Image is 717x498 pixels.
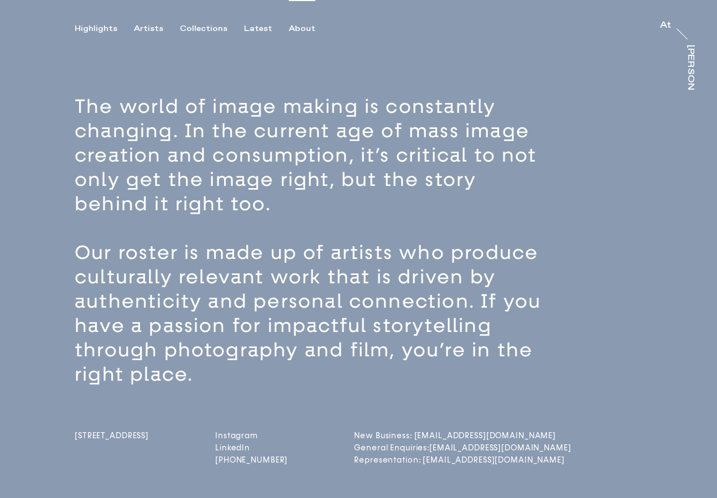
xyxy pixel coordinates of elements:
div: Artists [134,24,163,34]
a: [PERSON_NAME] [684,45,695,90]
a: Representation: [EMAIL_ADDRESS][DOMAIN_NAME] [354,455,441,465]
p: The world of image making is constantly changing. In the current age of mass image creation and c... [75,95,560,216]
div: Latest [244,24,272,34]
a: Instagram [215,431,288,440]
a: LinkedIn [215,443,288,453]
div: [PERSON_NAME] [686,45,695,130]
p: Our roster is made up of artists who produce culturally relevant work that is driven by authentic... [75,241,560,387]
button: Highlights [75,24,134,34]
button: About [289,24,332,34]
a: New Business: [EMAIL_ADDRESS][DOMAIN_NAME] [354,431,441,440]
div: Collections [180,24,227,34]
button: Collections [180,24,244,34]
a: General Enquiries:[EMAIL_ADDRESS][DOMAIN_NAME] [354,443,441,453]
button: Latest [244,24,289,34]
a: At [660,21,671,32]
button: Artists [134,24,180,34]
span: [STREET_ADDRESS] [75,431,149,440]
div: Highlights [75,24,117,34]
a: [PHONE_NUMBER] [215,455,288,465]
a: [STREET_ADDRESS] [75,431,149,468]
div: About [289,24,315,34]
